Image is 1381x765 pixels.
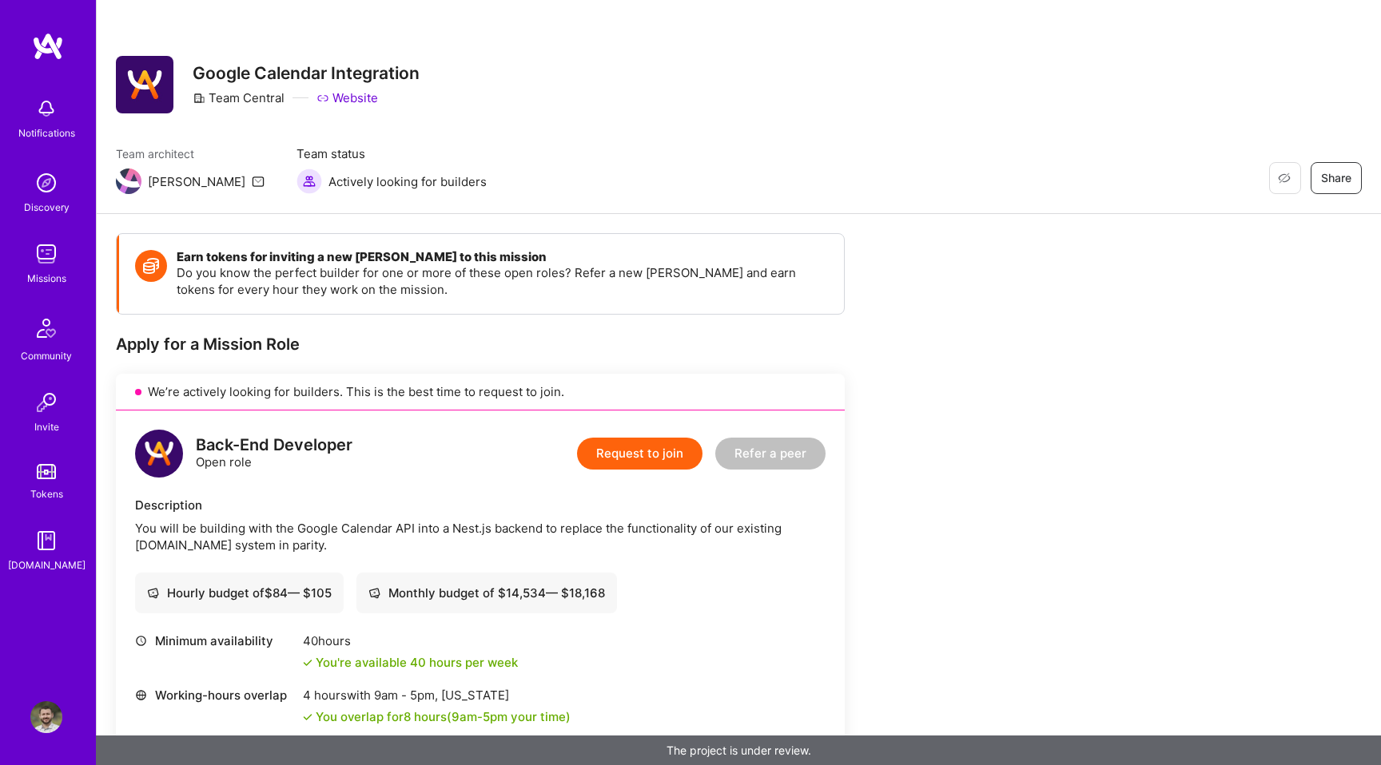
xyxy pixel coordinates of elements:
i: icon EyeClosed [1278,172,1291,184]
div: Notifications [18,125,75,141]
div: Open role [196,437,352,470]
h3: Google Calendar Integration [193,63,420,83]
div: 40 hours [303,632,518,649]
i: icon Cash [368,587,380,599]
img: Company Logo [116,56,173,113]
img: User Avatar [30,701,62,733]
span: Actively looking for builders [328,173,487,190]
img: logo [135,430,183,478]
div: Back-End Developer [196,437,352,454]
div: You will be building with the Google Calendar API into a Nest.js backend to replace the functiona... [135,520,826,553]
p: Do you know the perfect builder for one or more of these open roles? Refer a new [PERSON_NAME] an... [177,264,828,298]
div: Team Central [193,89,285,106]
div: [PERSON_NAME] [148,173,245,190]
div: Community [21,347,72,364]
span: Team status [296,145,487,162]
i: icon CompanyGray [193,92,205,105]
div: Monthly budget of $ 14,534 — $ 18,168 [368,585,605,601]
div: [DOMAIN_NAME] [8,557,86,573]
img: bell [30,93,62,125]
img: discovery [30,167,62,199]
a: User Avatar [26,701,66,733]
div: Tokens [30,486,63,502]
img: Invite [30,386,62,418]
div: Apply for a Mission Role [116,334,845,355]
div: Hourly budget of $ 84 — $ 105 [147,585,332,601]
div: Missions [27,270,66,287]
i: icon Cash [147,587,159,599]
span: Share [1321,170,1351,186]
img: Token icon [135,250,167,282]
div: Invite [34,418,59,435]
div: Minimum availability [135,632,295,649]
span: Team architect [116,145,265,162]
div: Discovery [24,199,70,216]
i: icon Check [303,712,312,722]
img: teamwork [30,238,62,270]
i: icon Check [303,658,312,668]
img: Team Architect [116,168,141,194]
i: icon World [135,689,147,701]
div: Description [135,497,826,513]
img: Actively looking for builders [296,168,322,194]
img: tokens [37,464,56,479]
i: icon Clock [135,635,147,647]
img: logo [32,32,64,61]
div: The project is under review. [96,735,1381,765]
div: You overlap for 8 hours ( your time) [316,708,571,725]
div: 4 hours with [US_STATE] [303,687,571,704]
span: 9am - 5pm , [371,688,441,703]
button: Share [1311,162,1362,194]
div: We’re actively looking for builders. This is the best time to request to join. [116,374,845,410]
img: Community [27,309,66,347]
a: Website [316,89,378,106]
img: guide book [30,525,62,557]
button: Request to join [577,438,702,470]
h4: Earn tokens for inviting a new [PERSON_NAME] to this mission [177,250,828,264]
i: icon Mail [252,175,265,188]
div: Working-hours overlap [135,687,295,704]
button: Refer a peer [715,438,826,470]
div: You're available 40 hours per week [303,654,518,671]
span: 9am - 5pm [452,709,507,724]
